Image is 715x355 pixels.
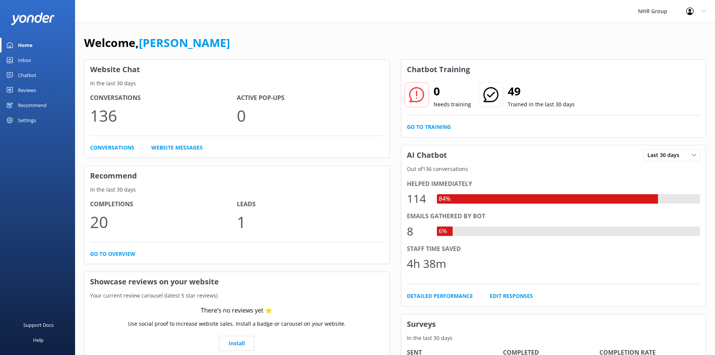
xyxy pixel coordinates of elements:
[407,222,429,240] div: 8
[407,211,700,221] div: Emails gathered by bot
[90,93,237,103] h4: Conversations
[151,144,203,152] a: Website Messages
[237,103,384,128] p: 0
[401,314,706,334] h3: Surveys
[434,82,471,100] h2: 0
[237,209,384,234] p: 1
[437,227,449,236] div: 6%
[237,93,384,103] h4: Active Pop-ups
[407,123,451,131] a: Go to Training
[508,82,575,100] h2: 49
[407,255,446,273] div: 4h 38m
[219,336,254,351] a: Install
[407,190,429,208] div: 114
[18,113,36,128] div: Settings
[18,83,36,98] div: Reviews
[84,60,389,79] h3: Website Chat
[401,60,476,79] h3: Chatbot Training
[90,103,237,128] p: 136
[84,292,389,300] p: Your current review carousel (latest 5 star reviews)
[90,209,237,234] p: 20
[237,199,384,209] h4: Leads
[437,194,452,204] div: 84%
[407,179,700,189] div: Helped immediately
[90,250,135,258] a: Go to overview
[90,144,134,152] a: Conversations
[18,98,47,113] div: Recommend
[18,68,36,83] div: Chatbot
[23,317,54,332] div: Support Docs
[434,100,471,109] p: Needs training
[407,244,700,254] div: Staff time saved
[407,292,473,300] a: Detailed Performance
[401,145,453,165] h3: AI Chatbot
[139,35,230,50] a: [PERSON_NAME]
[401,165,706,173] p: Out of 136 conversations
[84,166,389,186] h3: Recommend
[90,199,237,209] h4: Completions
[401,334,706,342] p: In the last 30 days
[201,306,272,316] div: There’s no reviews yet ⭐
[84,34,230,52] h1: Welcome,
[11,12,54,25] img: yonder-white-logo.png
[18,53,31,68] div: Inbox
[84,79,389,88] p: In the last 30 days
[647,151,684,159] span: Last 30 days
[84,186,389,194] p: In the last 30 days
[33,332,44,347] div: Help
[128,320,346,328] p: Use social proof to increase website sales. Install a badge or carousel on your website.
[84,272,389,292] h3: Showcase reviews on your website
[490,292,533,300] a: Edit Responses
[508,100,575,109] p: Trained in the last 30 days
[18,38,33,53] div: Home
